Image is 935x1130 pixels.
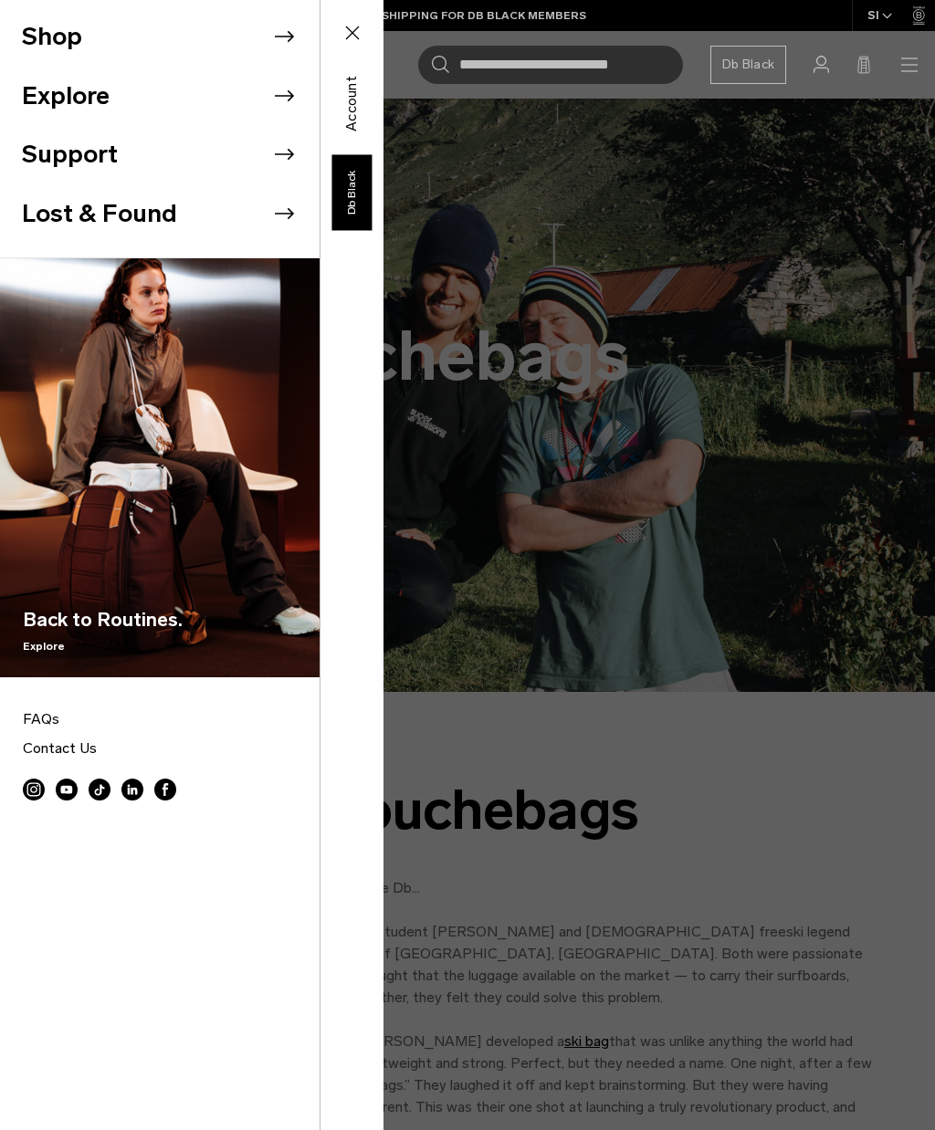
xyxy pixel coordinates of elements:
[23,605,183,634] span: Back to Routines.
[22,18,82,56] button: Shop
[331,154,372,230] a: Db Black
[23,705,297,734] a: FAQs
[22,136,118,173] button: Support
[333,92,372,114] a: Account
[22,195,177,233] button: Lost & Found
[341,76,363,131] span: Account
[22,78,110,115] button: Explore
[23,734,297,763] a: Contact Us
[23,638,183,654] span: Explore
